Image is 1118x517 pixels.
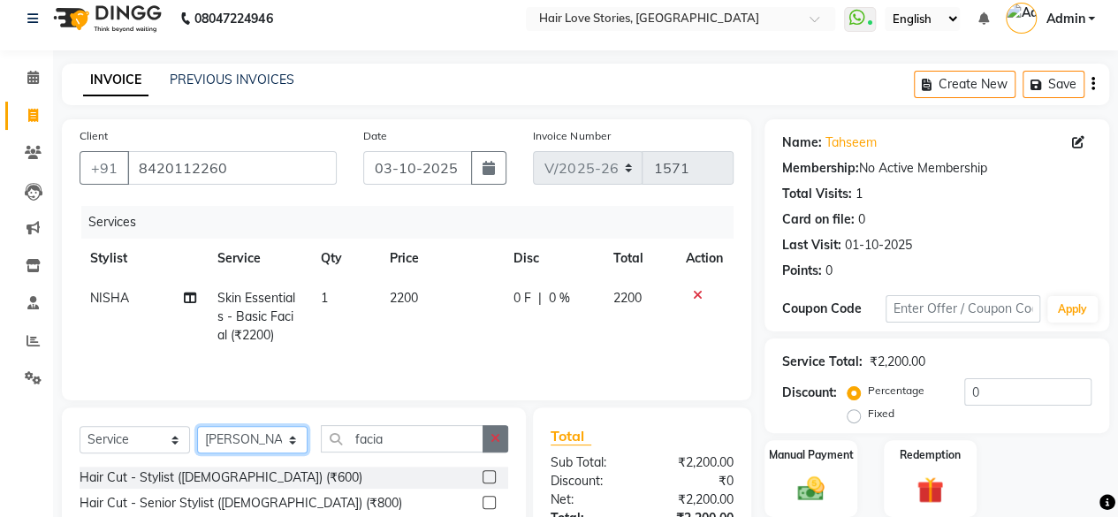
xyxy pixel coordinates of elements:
button: Save [1023,71,1084,98]
div: No Active Membership [782,159,1091,178]
th: Action [675,239,734,278]
th: Price [379,239,502,278]
div: Hair Cut - Senior Stylist ([DEMOGRAPHIC_DATA]) (₹800) [80,494,402,513]
div: 0 [858,210,865,229]
span: Total [551,427,591,445]
th: Disc [502,239,602,278]
div: Coupon Code [782,300,886,318]
button: +91 [80,151,129,185]
label: Client [80,128,108,144]
label: Date [363,128,387,144]
div: Discount: [782,384,837,402]
div: 01-10-2025 [845,236,912,255]
div: Net: [537,490,643,509]
span: 0 % [548,289,569,308]
div: Sub Total: [537,453,643,472]
span: Skin Essentials - Basic Facial (₹2200) [217,290,295,343]
div: Total Visits: [782,185,852,203]
label: Redemption [900,447,961,463]
input: Search or Scan [321,425,483,452]
a: PREVIOUS INVOICES [170,72,294,87]
div: ₹2,200.00 [642,453,747,472]
label: Fixed [868,406,894,422]
th: Qty [310,239,379,278]
input: Search by Name/Mobile/Email/Code [127,151,337,185]
div: Card on file: [782,210,855,229]
div: Last Visit: [782,236,841,255]
th: Stylist [80,239,207,278]
button: Create New [914,71,1015,98]
img: _cash.svg [789,474,833,505]
span: | [537,289,541,308]
a: Tahseem [825,133,877,152]
div: Services [81,206,747,239]
div: Hair Cut - Stylist ([DEMOGRAPHIC_DATA]) (₹600) [80,468,362,487]
label: Manual Payment [769,447,854,463]
img: _gift.svg [909,474,952,506]
div: 1 [856,185,863,203]
span: Admin [1046,10,1084,28]
div: Membership: [782,159,859,178]
div: Name: [782,133,822,152]
button: Apply [1047,296,1098,323]
span: 0 F [513,289,530,308]
input: Enter Offer / Coupon Code [886,295,1040,323]
a: INVOICE [83,65,148,96]
div: Service Total: [782,353,863,371]
span: 2200 [390,290,418,306]
div: ₹0 [642,472,747,490]
span: 2200 [613,290,642,306]
div: Points: [782,262,822,280]
span: NISHA [90,290,129,306]
th: Service [207,239,310,278]
span: 1 [321,290,328,306]
img: Admin [1006,3,1037,34]
label: Invoice Number [533,128,610,144]
div: ₹2,200.00 [642,490,747,509]
label: Percentage [868,383,924,399]
div: 0 [825,262,833,280]
div: Discount: [537,472,643,490]
th: Total [603,239,675,278]
div: ₹2,200.00 [870,353,925,371]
